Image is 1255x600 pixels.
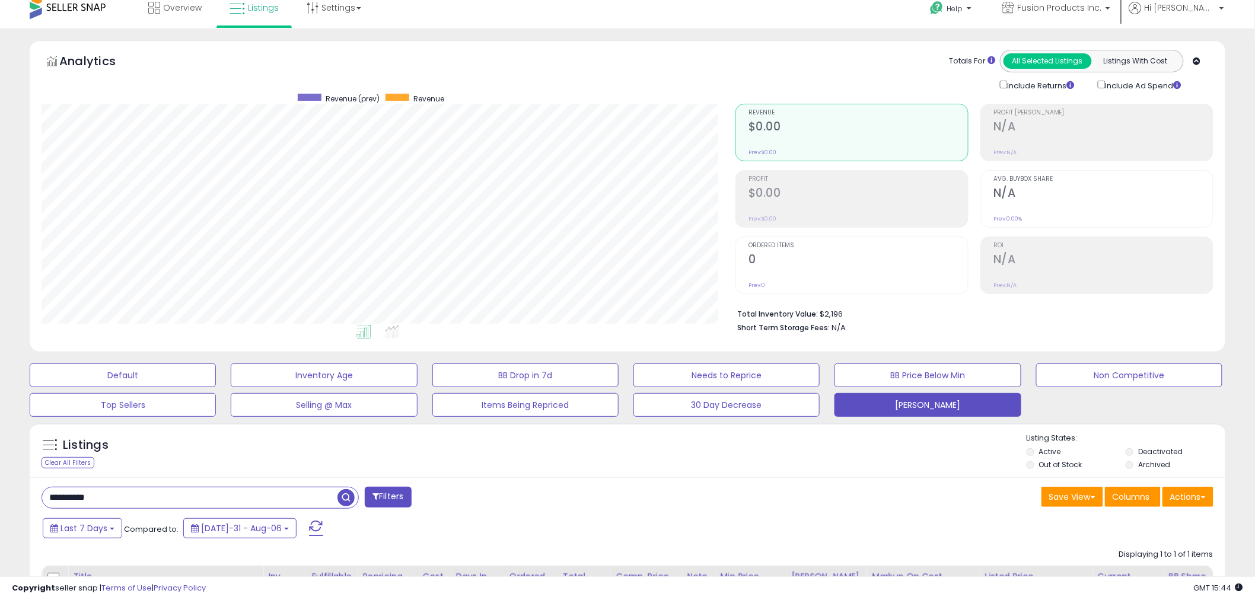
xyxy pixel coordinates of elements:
button: BB Drop in 7d [432,363,619,387]
a: Hi [PERSON_NAME] [1129,2,1224,28]
label: Deactivated [1138,446,1183,457]
div: Title [73,570,258,583]
span: 2025-08-14 15:44 GMT [1194,582,1243,593]
small: Prev: 0 [748,282,765,289]
span: Last 7 Days [60,522,107,534]
p: Listing States: [1027,433,1225,444]
div: Current Buybox Price [1098,570,1159,595]
div: Total Rev. [563,570,606,595]
button: All Selected Listings [1004,53,1092,69]
div: Repricing [362,570,413,583]
h2: $0.00 [748,120,968,136]
h5: Listings [63,437,109,454]
div: Totals For [950,56,996,67]
div: Displaying 1 to 1 of 1 items [1119,549,1213,560]
div: BB Share 24h. [1169,570,1212,595]
small: Prev: $0.00 [748,215,776,222]
label: Active [1039,446,1061,457]
span: Compared to: [124,524,179,535]
div: Include Ad Spend [1089,78,1200,92]
button: Listings With Cost [1091,53,1180,69]
h2: N/A [993,186,1213,202]
span: Hi [PERSON_NAME] [1145,2,1216,14]
button: Last 7 Days [43,518,122,538]
span: Overview [163,2,202,14]
label: Archived [1138,459,1170,470]
button: Items Being Repriced [432,393,619,417]
div: Comp. Price Threshold [616,570,677,595]
span: Columns [1113,491,1150,503]
li: $2,196 [737,306,1205,320]
i: Get Help [929,1,944,15]
small: Prev: N/A [993,282,1017,289]
span: Fusion Products Inc. [1018,2,1102,14]
div: Min Price [721,570,782,583]
small: Prev: $0.00 [748,149,776,156]
div: [PERSON_NAME] [792,570,862,583]
a: Terms of Use [101,582,152,593]
small: Prev: 0.00% [993,215,1022,222]
button: [DATE]-31 - Aug-06 [183,518,297,538]
button: Columns [1105,487,1161,507]
button: Filters [365,487,411,508]
button: [PERSON_NAME] [834,393,1021,417]
span: Revenue [748,110,968,116]
h2: N/A [993,253,1213,269]
span: Profit [PERSON_NAME] [993,110,1213,116]
button: Needs to Reprice [633,363,820,387]
span: Profit [748,176,968,183]
div: seller snap | | [12,583,206,594]
span: Revenue [413,94,444,104]
div: Days In Stock [456,570,499,595]
span: Listings [248,2,279,14]
button: Selling @ Max [231,393,417,417]
h2: N/A [993,120,1213,136]
span: N/A [832,322,846,333]
button: Top Sellers [30,393,216,417]
span: [DATE]-31 - Aug-06 [201,522,282,534]
h5: Analytics [59,53,139,72]
div: Note [687,570,711,583]
strong: Copyright [12,582,55,593]
div: Cost [423,570,446,583]
button: Inventory Age [231,363,417,387]
div: Inv. value [268,570,301,595]
b: Short Term Storage Fees: [737,323,830,333]
small: Prev: N/A [993,149,1017,156]
a: Privacy Policy [154,582,206,593]
span: Ordered Items [748,242,968,249]
button: Default [30,363,216,387]
label: Out of Stock [1039,459,1082,470]
span: Revenue (prev) [326,94,380,104]
span: Help [947,4,963,14]
span: ROI [993,242,1213,249]
div: Markup on Cost [872,570,975,583]
h2: 0 [748,253,968,269]
div: Include Returns [991,78,1089,92]
div: Fulfillable Quantity [311,570,352,595]
div: Ordered Items [509,570,553,595]
button: BB Price Below Min [834,363,1021,387]
button: 30 Day Decrease [633,393,820,417]
b: Total Inventory Value: [737,309,818,319]
button: Actions [1162,487,1213,507]
button: Non Competitive [1036,363,1222,387]
div: Listed Price [985,570,1088,583]
div: Clear All Filters [42,457,94,468]
span: Avg. Buybox Share [993,176,1213,183]
h2: $0.00 [748,186,968,202]
button: Save View [1041,487,1103,507]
